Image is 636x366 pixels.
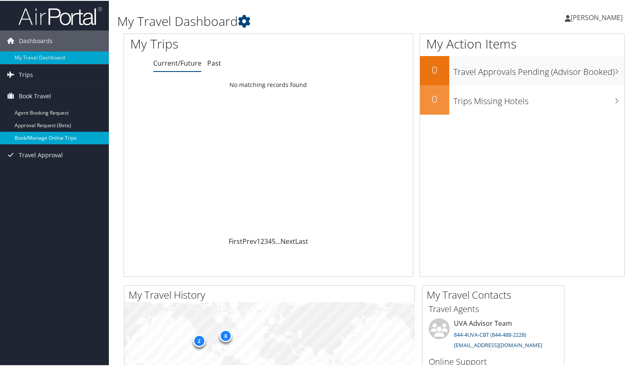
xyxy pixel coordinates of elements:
[429,302,558,314] h3: Travel Agents
[153,58,201,67] a: Current/Future
[19,64,33,84] span: Trips
[565,4,631,29] a: [PERSON_NAME]
[130,34,286,52] h1: My Trips
[571,12,623,21] span: [PERSON_NAME]
[207,58,221,67] a: Past
[229,236,242,245] a: First
[453,90,624,106] h3: Trips Missing Hotels
[268,236,272,245] a: 4
[219,328,232,341] div: 8
[454,330,526,338] a: 844-4UVA-CBT (844-488-2228)
[19,144,63,165] span: Travel Approval
[420,55,624,84] a: 0Travel Approvals Pending (Advisor Booked)
[425,317,562,352] li: UVA Advisor Team
[420,84,624,114] a: 0Trips Missing Hotels
[242,236,257,245] a: Prev
[193,333,205,346] div: 2
[264,236,268,245] a: 3
[420,62,449,76] h2: 0
[272,236,276,245] a: 5
[129,287,415,301] h2: My Travel History
[257,236,260,245] a: 1
[420,91,449,105] h2: 0
[281,236,295,245] a: Next
[124,77,413,92] td: No matching records found
[260,236,264,245] a: 2
[19,85,51,106] span: Book Travel
[19,30,53,51] span: Dashboards
[117,12,460,29] h1: My Travel Dashboard
[427,287,564,301] h2: My Travel Contacts
[295,236,308,245] a: Last
[18,5,102,25] img: airportal-logo.png
[276,236,281,245] span: …
[420,34,624,52] h1: My Action Items
[454,340,542,348] a: [EMAIL_ADDRESS][DOMAIN_NAME]
[453,61,624,77] h3: Travel Approvals Pending (Advisor Booked)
